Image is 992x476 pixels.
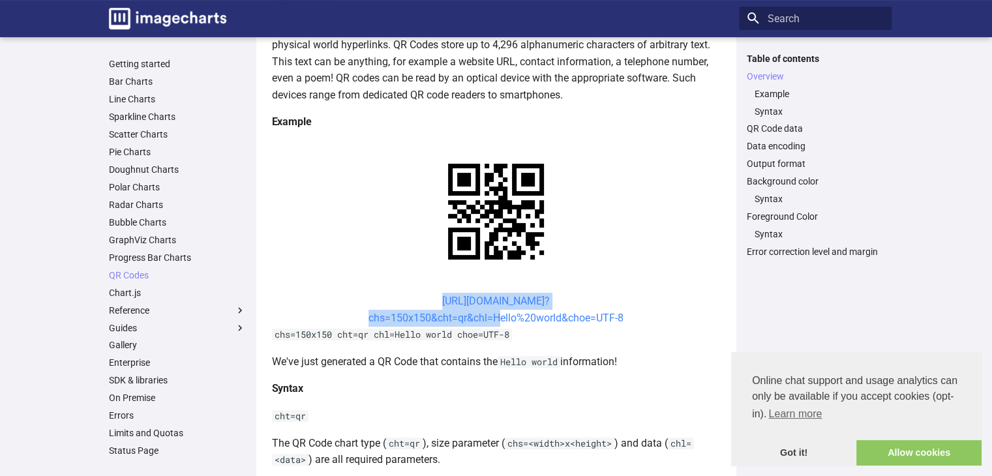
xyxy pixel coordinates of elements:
a: GraphViz Charts [109,234,246,246]
a: Foreground Color [747,211,884,222]
a: dismiss cookie message [731,440,856,466]
a: QR Codes [109,269,246,281]
a: allow cookies [856,440,982,466]
a: Scatter Charts [109,128,246,140]
a: Status Page [109,445,246,456]
a: SDK & libraries [109,374,246,386]
img: logo [109,8,226,29]
nav: Table of contents [739,53,892,258]
code: chs=150x150 cht=qr chl=Hello world choe=UTF-8 [272,329,512,340]
p: We've just generated a QR Code that contains the information! [272,353,721,370]
a: Gallery [109,339,246,351]
a: QR Code data [747,123,884,134]
a: Getting started [109,58,246,70]
a: Syntax [755,193,884,205]
a: Data encoding [747,140,884,152]
label: Guides [109,322,246,334]
a: Output format [747,158,884,170]
code: Hello world [498,356,560,368]
nav: Overview [747,88,884,117]
a: Syntax [755,106,884,117]
div: cookieconsent [731,352,982,466]
code: cht=qr [272,410,308,422]
a: Background color [747,175,884,187]
a: Overview [747,70,884,82]
a: Errors [109,409,246,421]
code: chs=<width>x<height> [505,438,614,449]
a: Pie Charts [109,146,246,158]
p: The QR Code chart type ( ), size parameter ( ) and data ( ) are all required parameters. [272,435,721,468]
img: chart [425,141,567,282]
a: Progress Bar Charts [109,252,246,263]
p: QR codes are a popular type of two-dimensional barcode. They are also known as hardlinks or physi... [272,20,721,103]
nav: Foreground Color [747,228,884,240]
a: Limits and Quotas [109,427,246,439]
span: Online chat support and usage analytics can only be available if you accept cookies (opt-in). [752,373,961,424]
a: Doughnut Charts [109,164,246,175]
h4: Example [272,113,721,130]
a: Example [755,88,884,100]
a: Line Charts [109,93,246,105]
a: Sparkline Charts [109,111,246,123]
a: learn more about cookies [766,404,824,424]
a: Enterprise [109,357,246,368]
a: Radar Charts [109,199,246,211]
h4: Syntax [272,380,721,397]
a: Error correction level and margin [747,246,884,258]
a: Bar Charts [109,76,246,87]
a: Chart.js [109,287,246,299]
nav: Background color [747,193,884,205]
a: [URL][DOMAIN_NAME]?chs=150x150&cht=qr&chl=Hello%20world&choe=UTF-8 [368,295,624,324]
a: Syntax [755,228,884,240]
a: Image-Charts documentation [104,3,232,35]
a: Polar Charts [109,181,246,193]
code: cht=qr [386,438,423,449]
label: Reference [109,305,246,316]
a: On Premise [109,392,246,404]
label: Table of contents [739,53,892,65]
input: Search [739,7,892,30]
a: Bubble Charts [109,216,246,228]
